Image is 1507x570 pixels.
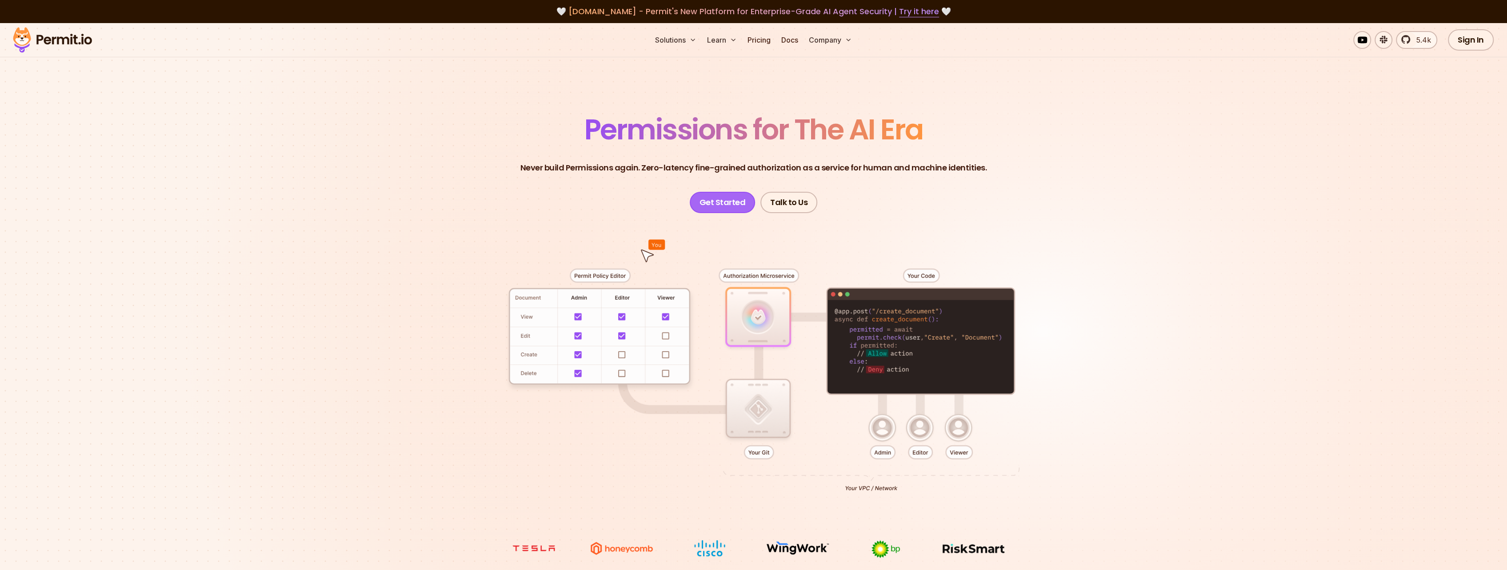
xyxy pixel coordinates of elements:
[1396,31,1437,49] a: 5.4k
[9,25,96,55] img: Permit logo
[1411,35,1431,45] span: 5.4k
[21,5,1486,18] div: 🤍 🤍
[899,6,939,17] a: Try it here
[778,31,802,49] a: Docs
[568,6,939,17] span: [DOMAIN_NAME] - Permit's New Platform for Enterprise-Grade AI Agent Security |
[520,162,987,174] p: Never build Permissions again. Zero-latency fine-grained authorization as a service for human and...
[500,540,567,557] img: tesla
[588,540,655,557] img: Honeycomb
[704,31,740,49] button: Learn
[690,192,755,213] a: Get Started
[940,540,1007,557] img: Risksmart
[852,540,919,558] img: bp
[744,31,774,49] a: Pricing
[584,110,923,149] span: Permissions for The AI Era
[1448,29,1494,51] a: Sign In
[805,31,855,49] button: Company
[760,192,817,213] a: Talk to Us
[676,540,743,557] img: Cisco
[652,31,700,49] button: Solutions
[764,540,831,557] img: Wingwork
